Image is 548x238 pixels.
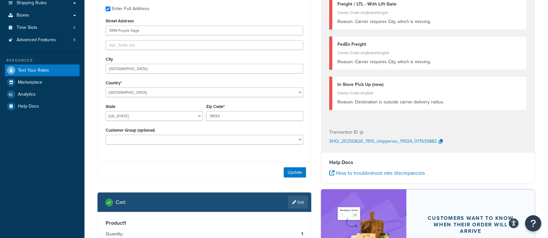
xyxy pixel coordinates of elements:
[5,89,80,100] a: Analytics
[5,34,80,46] a: Advanced Features9
[18,104,39,109] span: Help Docs
[337,40,522,49] div: FedEx Freight
[337,58,354,65] span: Reason:
[17,13,29,18] span: Boxes
[337,17,522,26] div: Carrier requires City, which is missing.
[5,22,80,34] li: Time Slots
[337,89,522,98] div: Carrier Code: shqflat1
[106,18,134,23] label: Street Address
[337,98,522,107] div: Destination is outside carrier delivery radius.
[337,80,522,89] div: In Store Pick Up (new)
[5,65,80,76] a: Test Your Rates
[17,0,47,6] span: Shipping Rules
[106,220,303,226] h3: Product 1
[5,34,80,46] li: Advanced Features
[337,99,354,105] span: Reason:
[525,215,541,232] button: Open Resource Center
[5,101,80,112] a: Help Docs
[18,92,36,97] span: Analytics
[116,199,126,205] h2: Cart :
[288,196,308,209] a: Edit
[5,58,80,63] div: Resources
[300,230,303,238] span: 1
[337,8,522,17] div: Carrier Code: shqfedexfreight
[5,22,80,34] a: Time Slots0
[5,77,80,88] a: Marketplace
[106,128,155,133] label: Customer Group (optional)
[337,57,522,66] div: Carrier requires City, which is missing.
[329,159,527,166] h4: Help Docs
[5,9,80,21] a: Boxes
[106,80,122,85] label: Country*
[337,18,354,25] span: Reason:
[337,48,522,57] div: Carrier Code: shqfedexfreight1
[284,167,306,178] button: Update
[422,215,519,234] div: Customers want to know when their order will arrive
[112,4,150,13] div: Enter Full Address
[206,104,225,109] label: Zip Code*
[329,169,425,177] a: How to troubleshoot rate discrepancies
[329,128,358,137] p: Transaction ID
[106,104,115,109] label: State
[73,25,75,30] span: 0
[18,68,49,73] span: Test Your Rates
[106,57,113,62] label: City
[18,80,42,85] span: Marketplace
[329,137,437,147] p: SHQ_20250820_1919_shipperws_19924_017635882
[17,37,56,43] span: Advanced Features
[106,6,111,11] input: Enter Full Address
[106,231,125,237] span: Quantity:
[17,25,37,30] span: Time Slots
[106,40,303,50] input: Apt., Suite, etc.
[73,37,75,43] span: 9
